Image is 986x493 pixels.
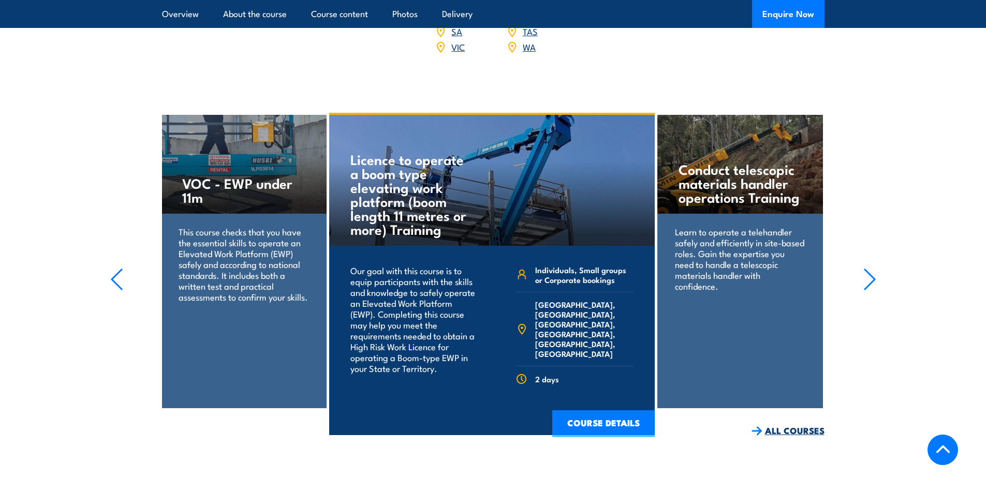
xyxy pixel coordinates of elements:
p: Learn to operate a telehandler safely and efficiently in site-based roles. Gain the expertise you... [675,226,805,291]
a: ALL COURSES [752,425,825,437]
a: TAS [523,25,538,37]
h4: Licence to operate a boom type elevating work platform (boom length 11 metres or more) Training [350,152,472,236]
a: WA [523,40,536,53]
p: Our goal with this course is to equip participants with the skills and knowledge to safely operat... [350,265,478,374]
h4: Conduct telescopic materials handler operations Training [679,162,801,204]
a: COURSE DETAILS [552,410,655,437]
h4: VOC - EWP under 11m [182,176,305,204]
span: Individuals, Small groups or Corporate bookings [535,265,634,285]
span: 2 days [535,374,559,384]
p: This course checks that you have the essential skills to operate an Elevated Work Platform (EWP) ... [179,226,308,302]
a: VIC [451,40,465,53]
a: SA [451,25,462,37]
span: [GEOGRAPHIC_DATA], [GEOGRAPHIC_DATA], [GEOGRAPHIC_DATA], [GEOGRAPHIC_DATA], [GEOGRAPHIC_DATA], [G... [535,300,634,358]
